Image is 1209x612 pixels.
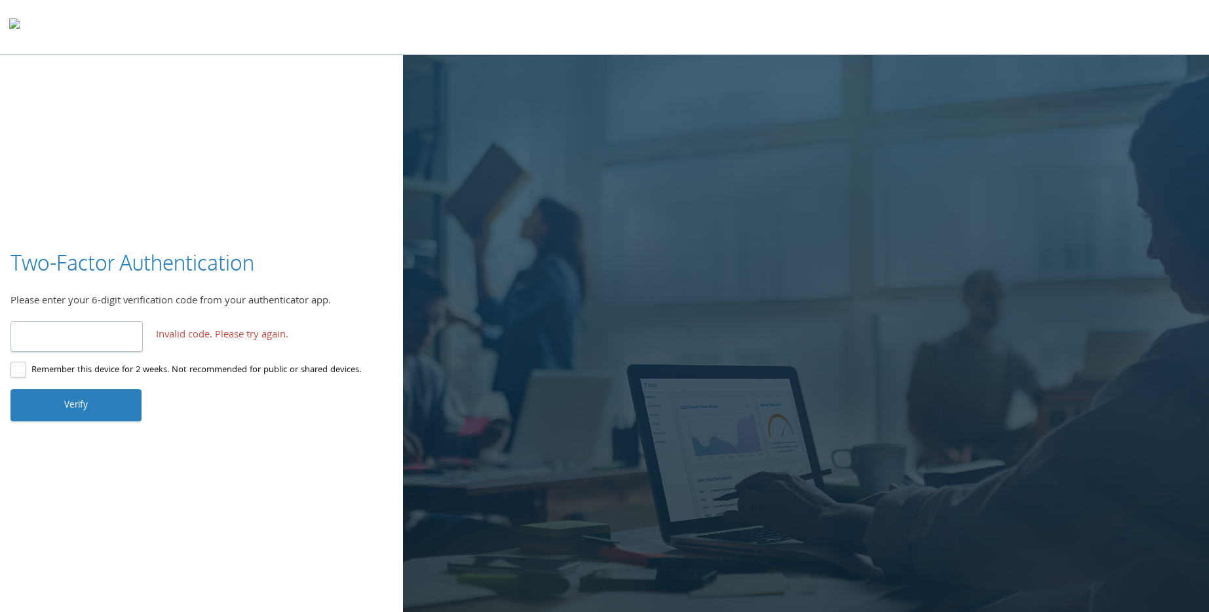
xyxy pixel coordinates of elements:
label: Remember this device for 2 weeks. Not recommended for public or shared devices. [10,362,361,379]
div: Please enter your 6-digit verification code from your authenticator app. [10,294,393,311]
button: Verify [10,389,142,421]
img: todyl-logo-dark.svg [9,14,20,40]
h3: Two-Factor Authentication [10,248,254,278]
span: Invalid code. Please try again. [156,328,288,345]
